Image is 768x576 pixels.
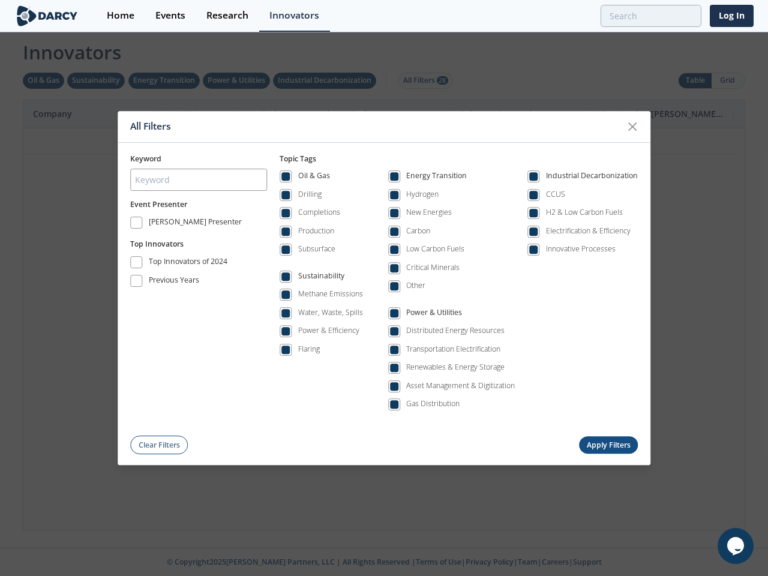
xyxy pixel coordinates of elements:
[406,208,452,218] div: New Energies
[269,11,319,20] div: Innovators
[406,171,467,185] div: Energy Transition
[298,344,320,355] div: Flaring
[298,171,330,185] div: Oil & Gas
[206,11,248,20] div: Research
[298,307,363,318] div: Water, Waste, Spills
[130,239,184,249] span: Top Innovators
[406,226,430,236] div: Carbon
[546,171,638,185] div: Industrial Decarbonization
[149,275,199,289] div: Previous Years
[710,5,754,27] a: Log In
[149,217,242,231] div: [PERSON_NAME] Presenter
[406,380,515,391] div: Asset Management & Digitization
[406,326,505,337] div: Distributed Energy Resources
[406,344,500,355] div: Transportation Electrification
[298,208,340,218] div: Completions
[406,281,425,292] div: Other
[546,189,565,200] div: CCUS
[406,262,460,273] div: Critical Minerals
[579,437,638,454] button: Apply Filters
[298,226,334,236] div: Production
[130,154,161,164] span: Keyword
[280,154,316,164] span: Topic Tags
[130,169,267,191] input: Keyword
[149,256,227,271] div: Top Innovators of 2024
[546,244,616,255] div: Innovative Processes
[601,5,701,27] input: Advanced Search
[107,11,134,20] div: Home
[14,5,80,26] img: logo-wide.svg
[298,244,335,255] div: Subsurface
[298,189,322,200] div: Drilling
[130,115,621,138] div: All Filters
[130,239,184,250] button: Top Innovators
[130,436,188,455] button: Clear Filters
[546,226,631,236] div: Electrification & Efficiency
[298,289,363,300] div: Methane Emissions
[406,399,460,410] div: Gas Distribution
[718,528,756,564] iframe: chat widget
[406,244,464,255] div: Low Carbon Fuels
[546,208,623,218] div: H2 & Low Carbon Fuels
[406,307,462,322] div: Power & Utilities
[406,189,439,200] div: Hydrogen
[298,326,359,337] div: Power & Efficiency
[155,11,185,20] div: Events
[406,362,505,373] div: Renewables & Energy Storage
[298,271,344,285] div: Sustainability
[130,199,187,210] button: Event Presenter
